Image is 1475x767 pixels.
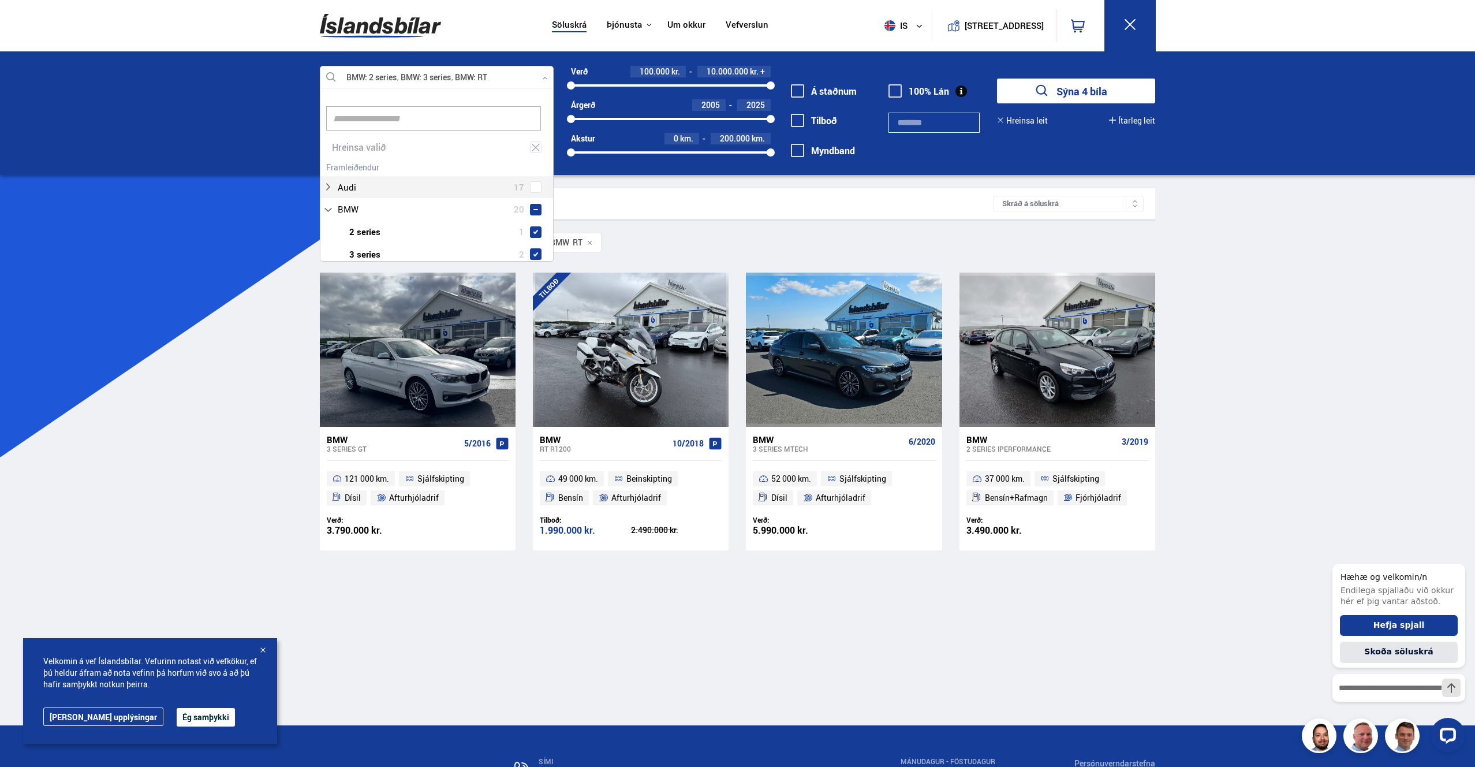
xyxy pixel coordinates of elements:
[888,86,949,96] label: 100% Lán
[540,516,631,524] div: Tilboð:
[720,133,750,144] span: 200.000
[726,20,768,32] a: Vefverslun
[1076,491,1121,505] span: Fjórhjóladrif
[938,9,1050,42] a: [STREET_ADDRESS]
[959,427,1155,550] a: BMW 2 series IPERFORMANCE 3/2019 37 000 km. Sjálfskipting Bensín+Rafmagn Fjórhjóladrif Verð: 3.49...
[701,99,720,110] span: 2005
[43,708,163,726] a: [PERSON_NAME] upplýsingar
[1323,543,1470,762] iframe: LiveChat chat widget
[327,445,460,453] div: 3 series GT
[746,99,765,110] span: 2025
[533,427,729,550] a: BMW RT R1200 10/2018 49 000 km. Beinskipting Bensín Afturhjóladrif Tilboð: 1.990.000 kr. 2.490.00...
[558,491,583,505] span: Bensín
[750,67,759,76] span: kr.
[331,198,994,210] div: Leitarniðurstöður 4 bílar
[320,427,516,550] a: BMW 3 series GT 5/2016 121 000 km. Sjálfskipting Dísil Afturhjóladrif Verð: 3.790.000 kr.
[707,66,748,77] span: 10.000.000
[667,20,705,32] a: Um okkur
[966,526,1058,535] div: 3.490.000 kr.
[746,427,942,550] a: BMW 3 series MTECH 6/2020 52 000 km. Sjálfskipting Dísil Afturhjóladrif Verð: 5.990.000 kr.
[997,79,1155,103] button: Sýna 4 bíla
[540,526,631,535] div: 1.990.000 kr.
[640,66,670,77] span: 100.000
[771,491,787,505] span: Dísil
[909,437,935,446] span: 6/2020
[558,472,598,486] span: 49 000 km.
[631,526,722,534] div: 2.490.000 kr.
[327,526,418,535] div: 3.790.000 kr.
[417,472,464,486] span: Sjálfskipting
[519,224,524,240] span: 1
[760,67,765,76] span: +
[884,20,895,31] img: svg+xml;base64,PHN2ZyB4bWxucz0iaHR0cDovL3d3dy53My5vcmcvMjAwMC9zdmciIHdpZHRoPSI1MTIiIGhlaWdodD0iNT...
[816,491,865,505] span: Afturhjóladrif
[327,516,418,524] div: Verð:
[791,146,855,156] label: Myndband
[607,20,642,31] button: Þjónusta
[753,516,844,524] div: Verð:
[320,7,441,44] img: G0Ugv5HjCgRt.svg
[611,491,661,505] span: Afturhjóladrif
[43,656,257,690] span: Velkomin á vef Íslandsbílar. Vefurinn notast við vefkökur, ef þú heldur áfram að nota vefinn þá h...
[514,179,524,196] span: 17
[753,526,844,535] div: 5.990.000 kr.
[540,434,668,445] div: BMW
[880,9,932,43] button: is
[550,238,569,247] div: BMW
[539,758,821,766] div: SÍMI
[997,116,1048,125] button: Hreinsa leit
[514,201,524,218] span: 20
[1304,720,1338,755] img: nhp88E3Fdnt1Opn2.png
[791,86,857,96] label: Á staðnum
[791,116,837,126] label: Tilboð
[345,491,361,505] span: Dísil
[753,445,903,453] div: 3 series MTECH
[327,434,460,445] div: BMW
[464,439,491,448] span: 5/2016
[671,67,680,76] span: kr.
[571,67,588,76] div: Verð
[880,20,909,31] span: is
[993,196,1144,211] div: Skráð á söluskrá
[177,708,235,727] button: Ég samþykki
[969,21,1040,31] button: [STREET_ADDRESS]
[752,134,765,143] span: km.
[1122,437,1148,446] span: 3/2019
[519,246,524,263] span: 2
[985,472,1025,486] span: 37 000 km.
[1109,116,1155,125] button: Ítarleg leit
[966,434,1117,445] div: BMW
[540,445,668,453] div: RT R1200
[674,133,678,144] span: 0
[771,472,811,486] span: 52 000 km.
[901,758,995,766] div: MÁNUDAGUR - FÖSTUDAGUR
[985,491,1048,505] span: Bensín+Rafmagn
[320,136,553,159] div: Hreinsa valið
[345,472,389,486] span: 121 000 km.
[571,100,595,110] div: Árgerð
[552,20,587,32] a: Söluskrá
[389,491,439,505] span: Afturhjóladrif
[1052,472,1099,486] span: Sjálfskipting
[680,134,693,143] span: km.
[966,516,1058,524] div: Verð:
[673,439,704,448] span: 10/2018
[550,238,582,247] span: RT
[571,134,595,143] div: Akstur
[839,472,886,486] span: Sjálfskipting
[626,472,672,486] span: Beinskipting
[753,434,903,445] div: BMW
[966,445,1117,453] div: 2 series IPERFORMANCE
